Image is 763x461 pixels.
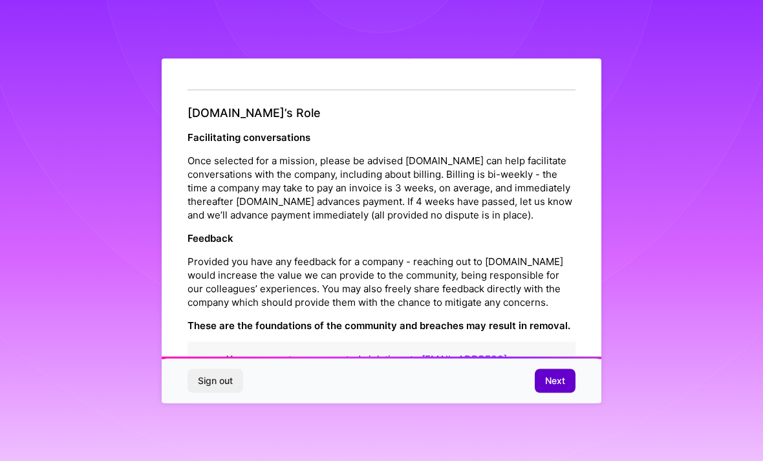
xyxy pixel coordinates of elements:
[188,153,575,221] p: Once selected for a mission, please be advised [DOMAIN_NAME] can help facilitate conversations wi...
[198,352,213,392] img: book icon
[545,374,565,387] span: Next
[188,319,570,331] strong: These are the foundations of the community and breaches may result in removal.
[188,231,233,244] strong: Feedback
[188,131,310,143] strong: Facilitating conversations
[188,106,575,120] h4: [DOMAIN_NAME]’s Role
[535,369,575,392] button: Next
[198,374,233,387] span: Sign out
[188,254,575,308] p: Provided you have any feedback for a company - reaching out to [DOMAIN_NAME] would increase the v...
[226,352,565,392] p: You can report any suspected violations to or anonymously . Everything will be kept strictly conf...
[188,369,243,392] button: Sign out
